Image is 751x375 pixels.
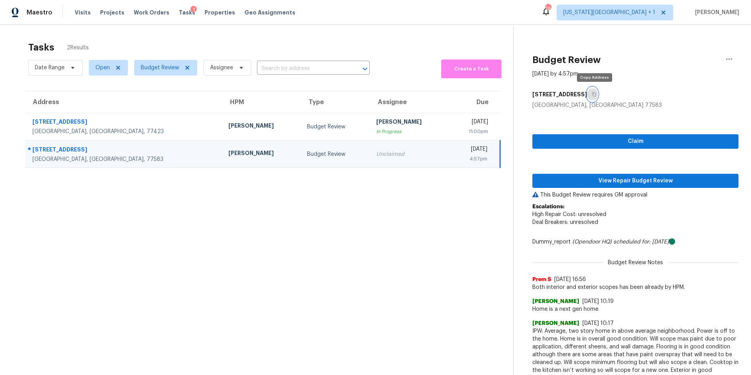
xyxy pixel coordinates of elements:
[301,91,370,113] th: Type
[190,6,197,14] div: 1
[25,91,222,113] th: Address
[370,91,449,113] th: Assignee
[449,91,500,113] th: Due
[554,277,586,282] span: [DATE] 16:56
[95,64,110,72] span: Open
[532,191,738,199] p: This Budget Review requires GM approval
[28,43,54,51] h2: Tasks
[455,145,487,155] div: [DATE]
[75,9,91,16] span: Visits
[603,259,668,267] span: Budget Review Notes
[27,9,52,16] span: Maestro
[532,220,598,225] span: Deal Breakers: unresolved
[455,128,488,135] div: 11:00pm
[376,118,442,128] div: [PERSON_NAME]
[141,64,179,72] span: Budget Review
[539,176,732,186] span: View Repair Budget Review
[222,91,301,113] th: HPM
[134,9,169,16] span: Work Orders
[307,150,364,158] div: Budget Review
[100,9,124,16] span: Projects
[532,305,738,313] span: Home is a next gen home
[376,150,442,158] div: Unclaimed
[205,9,235,16] span: Properties
[376,128,442,135] div: In Progress
[532,204,564,209] b: Escalations:
[572,239,612,245] i: (Opendoor HQ)
[67,44,89,52] span: 2 Results
[545,5,551,13] div: 26
[532,212,606,217] span: High Repair Cost: unresolved
[532,238,738,246] div: Dummy_report
[257,63,348,75] input: Search by address
[441,59,501,78] button: Create a Task
[455,118,488,128] div: [DATE]
[445,65,498,74] span: Create a Task
[532,319,579,327] span: [PERSON_NAME]
[244,9,295,16] span: Geo Assignments
[532,90,587,98] h5: [STREET_ADDRESS]
[307,123,364,131] div: Budget Review
[359,63,370,74] button: Open
[179,10,195,15] span: Tasks
[532,101,738,109] div: [GEOGRAPHIC_DATA], [GEOGRAPHIC_DATA] 77583
[32,146,216,155] div: [STREET_ADDRESS]
[582,299,614,304] span: [DATE] 10:19
[532,70,579,78] div: [DATE] by 4:57pm
[532,283,738,291] span: Both interior and exterior scopes has been already by HPM.
[539,137,732,146] span: Claim
[692,9,739,16] span: [PERSON_NAME]
[532,134,738,149] button: Claim
[563,9,655,16] span: [US_STATE][GEOGRAPHIC_DATA] + 1
[210,64,233,72] span: Assignee
[35,64,65,72] span: Date Range
[32,118,216,128] div: [STREET_ADDRESS]
[455,155,487,163] div: 4:57pm
[582,321,614,326] span: [DATE] 10:17
[32,155,216,163] div: [GEOGRAPHIC_DATA], [GEOGRAPHIC_DATA], 77583
[228,122,295,132] div: [PERSON_NAME]
[228,149,295,159] div: [PERSON_NAME]
[532,297,579,305] span: [PERSON_NAME]
[532,174,738,188] button: View Repair Budget Review
[532,56,601,64] h2: Budget Review
[532,276,551,283] span: Prem S
[32,128,216,135] div: [GEOGRAPHIC_DATA], [GEOGRAPHIC_DATA], 77423
[613,239,669,245] i: scheduled for: [DATE]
